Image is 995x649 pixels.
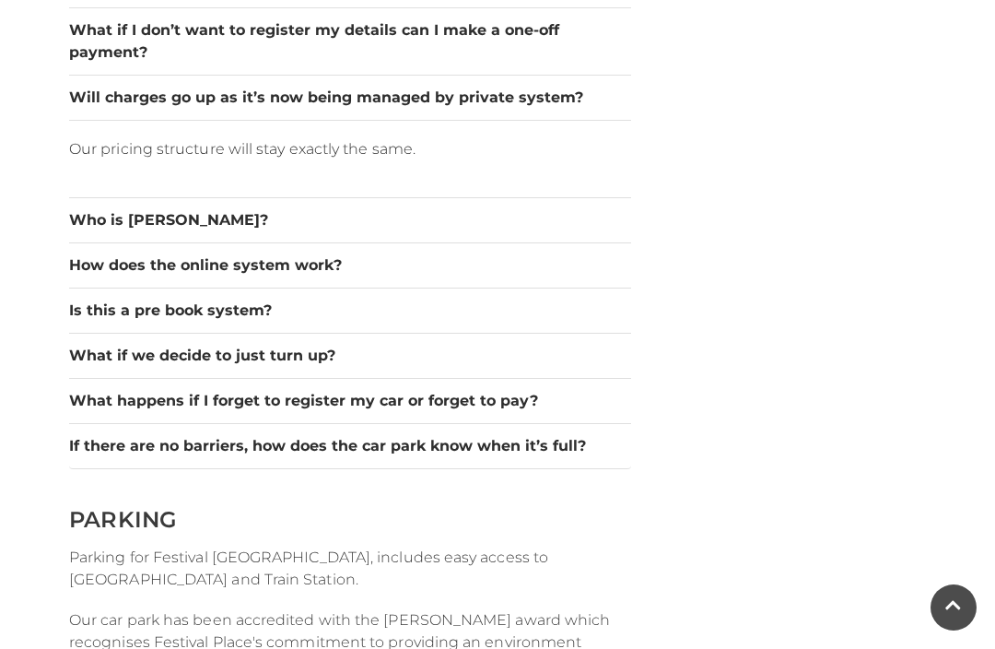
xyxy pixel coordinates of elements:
[69,87,631,109] button: Will charges go up as it’s now being managed by private system?
[69,506,177,533] span: PARKING
[69,19,631,64] button: What if I don’t want to register my details can I make a one-off payment?
[69,390,631,412] button: What happens if I forget to register my car or forget to pay?
[69,138,631,160] p: Our pricing structure will stay exactly the same.
[69,254,631,277] button: How does the online system work?
[69,345,631,367] button: What if we decide to just turn up?
[69,435,631,457] button: If there are no barriers, how does the car park know when it’s full?
[69,549,548,588] span: Parking for Festival [GEOGRAPHIC_DATA], includes easy access to [GEOGRAPHIC_DATA] and Train Station.
[69,209,631,231] button: Who is [PERSON_NAME]?
[69,300,631,322] button: Is this a pre book system?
